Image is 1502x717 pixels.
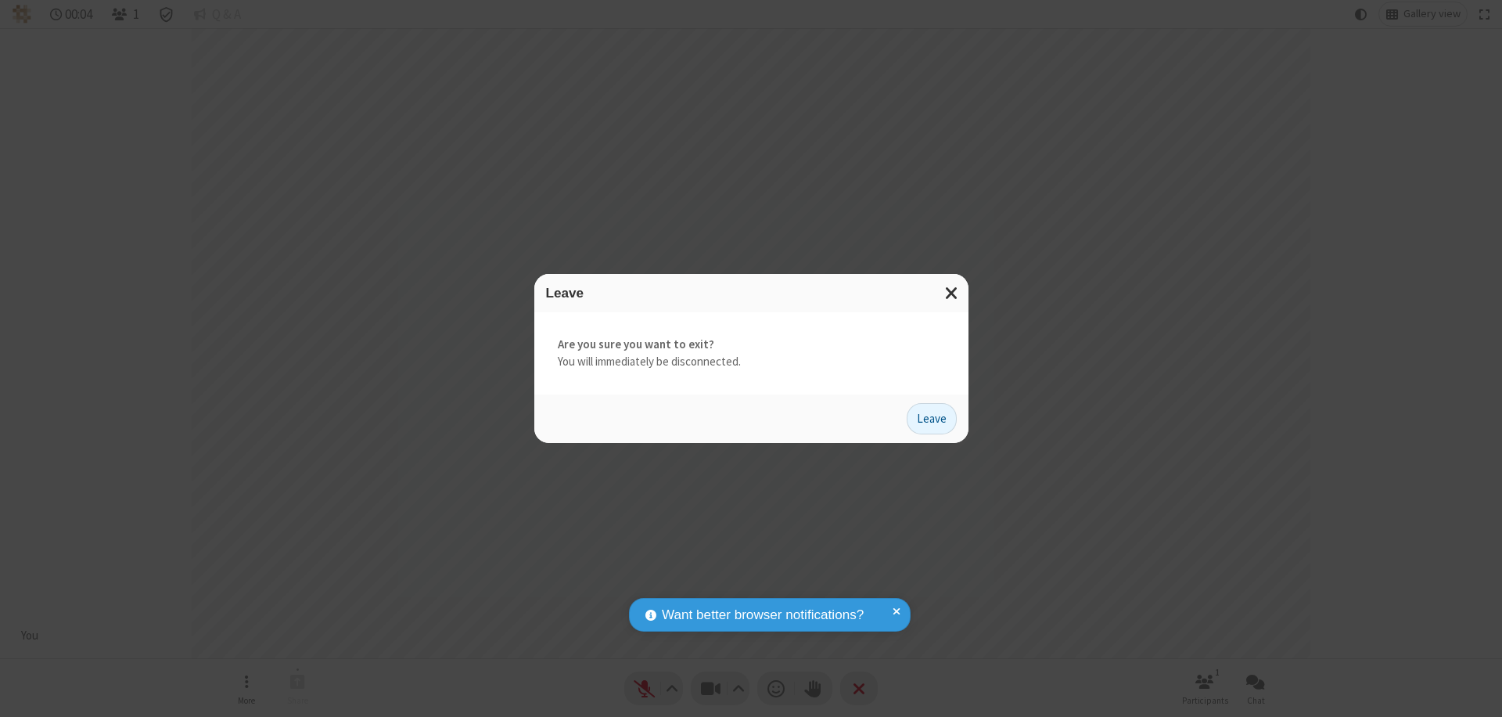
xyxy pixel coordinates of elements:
span: Want better browser notifications? [662,605,864,625]
div: You will immediately be disconnected. [534,312,968,395]
button: Close modal [936,274,968,312]
button: Leave [907,403,957,434]
h3: Leave [546,286,957,301]
strong: Are you sure you want to exit? [558,336,945,354]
